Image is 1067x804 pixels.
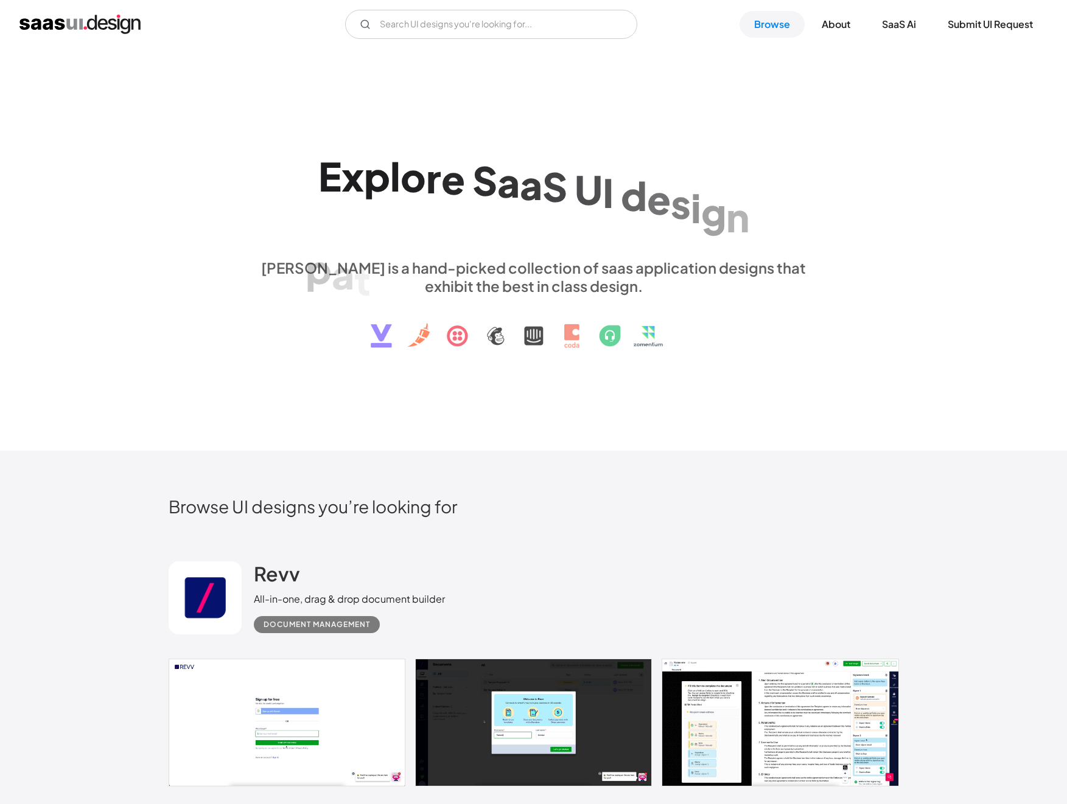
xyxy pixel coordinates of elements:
[726,193,749,240] div: n
[575,166,603,213] div: U
[807,11,865,38] a: About
[701,189,726,235] div: g
[349,295,718,358] img: text, icon, saas logo
[169,496,899,517] h2: Browse UI designs you’re looking for
[426,154,441,201] div: r
[264,617,370,632] div: Document Management
[671,180,691,227] div: s
[254,153,814,246] h1: Explore SaaS UI design patterns & interactions.
[621,173,647,220] div: d
[691,184,701,231] div: i
[254,561,300,586] h2: Revv
[520,161,542,208] div: a
[867,11,931,38] a: SaaS Ai
[345,10,637,39] form: Email Form
[647,176,671,223] div: e
[497,159,520,206] div: a
[254,592,445,606] div: All-in-one, drag & drop document builder
[254,258,814,295] div: [PERSON_NAME] is a hand-picked collection of saas application designs that exhibit the best in cl...
[332,251,354,297] div: a
[306,245,332,292] div: p
[318,153,341,199] div: E
[345,10,637,39] input: Search UI designs you're looking for...
[364,153,390,199] div: p
[254,561,300,592] a: Revv
[441,156,465,203] div: e
[19,15,141,34] a: home
[933,11,1048,38] a: Submit UI Request
[390,153,401,200] div: l
[740,11,805,38] a: Browse
[542,164,567,210] div: S
[472,157,497,204] div: S
[603,169,614,216] div: I
[354,257,371,303] div: t
[341,153,364,199] div: x
[401,154,426,201] div: o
